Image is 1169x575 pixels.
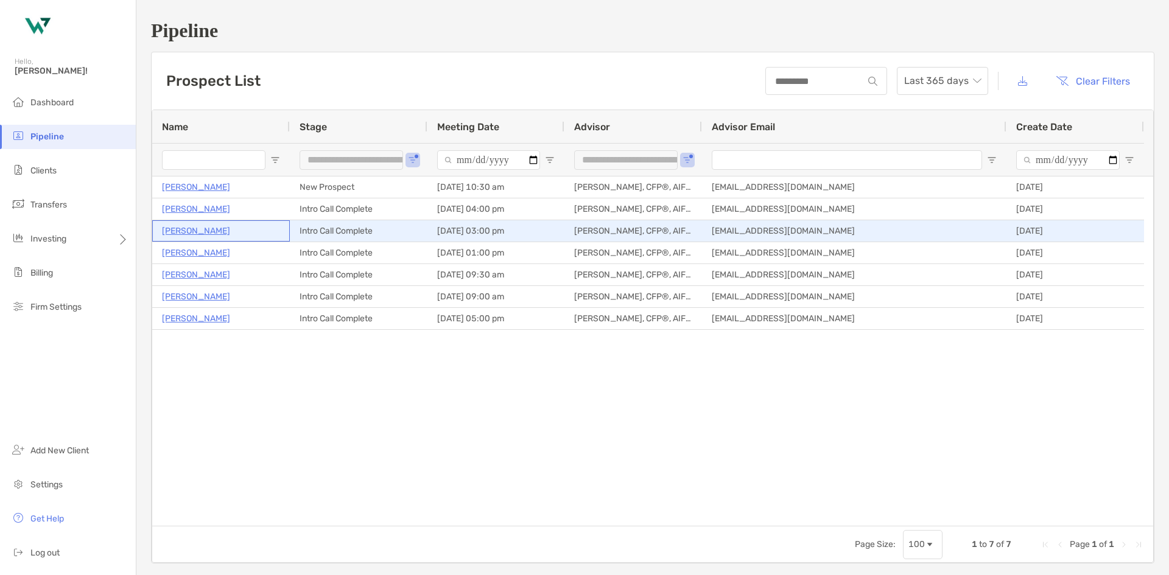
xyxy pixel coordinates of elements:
[11,231,26,245] img: investing icon
[972,539,977,549] span: 1
[290,286,427,307] div: Intro Call Complete
[564,308,702,329] div: [PERSON_NAME], CFP®, AIF®, CRPC
[868,77,877,86] img: input icon
[1047,68,1139,94] button: Clear Filters
[427,264,564,285] div: [DATE] 09:30 am
[1006,198,1144,220] div: [DATE]
[1006,308,1144,329] div: [DATE]
[1006,264,1144,285] div: [DATE]
[270,155,280,165] button: Open Filter Menu
[30,268,53,278] span: Billing
[1055,540,1065,549] div: Previous Page
[427,176,564,198] div: [DATE] 10:30 am
[564,176,702,198] div: [PERSON_NAME], CFP®, AIF®, CRPC
[162,245,230,260] a: [PERSON_NAME]
[702,220,1006,242] div: [EMAIL_ADDRESS][DOMAIN_NAME]
[1134,540,1143,549] div: Last Page
[15,66,128,76] span: [PERSON_NAME]!
[1006,242,1144,263] div: [DATE]
[162,150,265,170] input: Name Filter Input
[1041,540,1050,549] div: First Page
[30,200,67,210] span: Transfers
[979,539,987,549] span: to
[1006,176,1144,198] div: [DATE]
[11,162,26,177] img: clients icon
[290,198,427,220] div: Intro Call Complete
[702,176,1006,198] div: [EMAIL_ADDRESS][DOMAIN_NAME]
[290,220,427,242] div: Intro Call Complete
[30,131,64,142] span: Pipeline
[989,539,994,549] span: 7
[162,179,230,195] a: [PERSON_NAME]
[564,286,702,307] div: [PERSON_NAME], CFP®, AIF®, CRPC
[1006,539,1011,549] span: 7
[437,121,499,133] span: Meeting Date
[11,545,26,559] img: logout icon
[702,198,1006,220] div: [EMAIL_ADDRESS][DOMAIN_NAME]
[162,267,230,282] a: [PERSON_NAME]
[1099,539,1107,549] span: of
[437,150,540,170] input: Meeting Date Filter Input
[11,128,26,143] img: pipeline icon
[30,97,74,108] span: Dashboard
[564,264,702,285] div: [PERSON_NAME], CFP®, AIF®, CRPC
[1092,539,1097,549] span: 1
[290,176,427,198] div: New Prospect
[1070,539,1090,549] span: Page
[30,166,57,176] span: Clients
[11,299,26,313] img: firm-settings icon
[30,234,66,244] span: Investing
[151,19,1154,42] h1: Pipeline
[702,286,1006,307] div: [EMAIL_ADDRESS][DOMAIN_NAME]
[11,94,26,109] img: dashboard icon
[30,514,64,524] span: Get Help
[11,511,26,525] img: get-help icon
[904,68,981,94] span: Last 365 days
[162,201,230,217] a: [PERSON_NAME]
[564,198,702,220] div: [PERSON_NAME], CFP®, AIF®, CRPC
[166,72,261,89] h3: Prospect List
[712,121,775,133] span: Advisor Email
[1119,540,1129,549] div: Next Page
[290,264,427,285] div: Intro Call Complete
[903,530,943,559] div: Page Size
[15,5,58,49] img: Zoe Logo
[908,539,925,549] div: 100
[574,121,610,133] span: Advisor
[427,220,564,242] div: [DATE] 03:00 pm
[290,242,427,263] div: Intro Call Complete
[702,264,1006,285] div: [EMAIL_ADDRESS][DOMAIN_NAME]
[300,121,327,133] span: Stage
[30,479,63,490] span: Settings
[1109,539,1114,549] span: 1
[11,265,26,279] img: billing icon
[11,442,26,457] img: add_new_client icon
[162,289,230,304] a: [PERSON_NAME]
[30,445,89,456] span: Add New Client
[162,121,188,133] span: Name
[30,302,82,312] span: Firm Settings
[427,308,564,329] div: [DATE] 05:00 pm
[996,539,1004,549] span: of
[408,155,418,165] button: Open Filter Menu
[162,311,230,326] a: [PERSON_NAME]
[1125,155,1134,165] button: Open Filter Menu
[1006,220,1144,242] div: [DATE]
[290,308,427,329] div: Intro Call Complete
[427,286,564,307] div: [DATE] 09:00 am
[1016,121,1072,133] span: Create Date
[702,242,1006,263] div: [EMAIL_ADDRESS][DOMAIN_NAME]
[11,197,26,211] img: transfers icon
[1006,286,1144,307] div: [DATE]
[564,242,702,263] div: [PERSON_NAME], CFP®, AIF®, CRPC
[702,308,1006,329] div: [EMAIL_ADDRESS][DOMAIN_NAME]
[30,548,60,558] span: Log out
[162,223,230,239] a: [PERSON_NAME]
